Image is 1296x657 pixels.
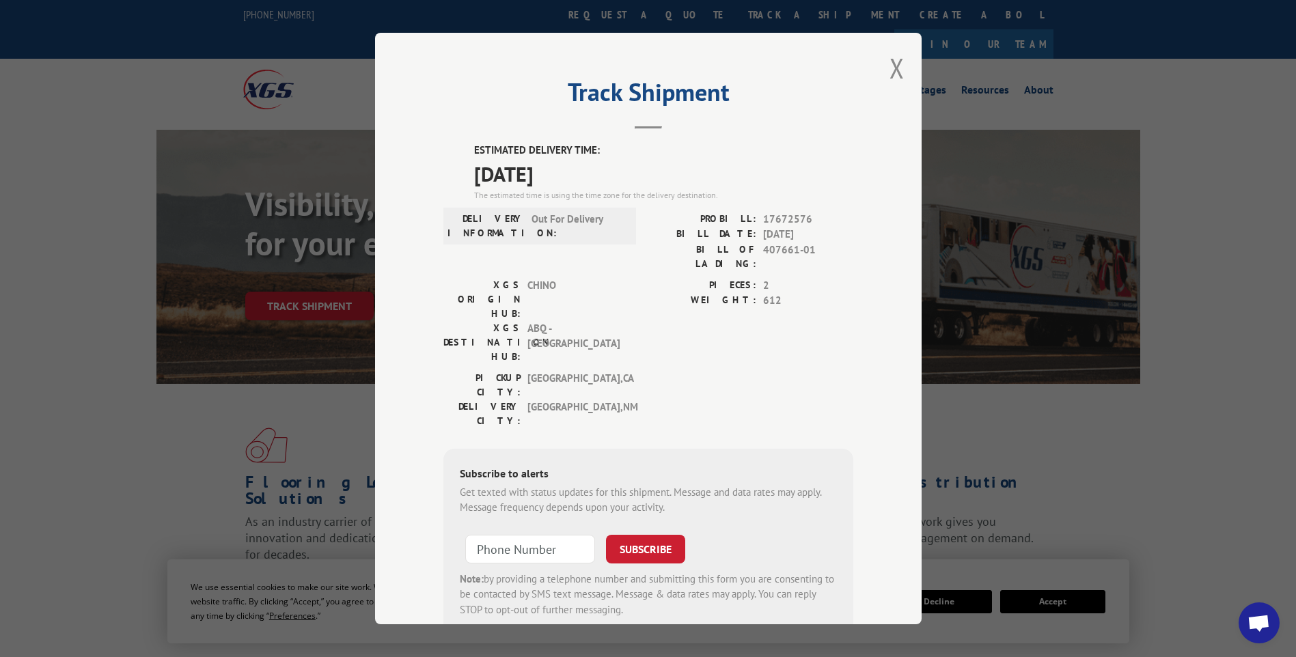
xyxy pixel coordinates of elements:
label: BILL DATE: [648,227,756,242]
span: 2 [763,278,853,294]
label: PICKUP CITY: [443,371,521,400]
span: [GEOGRAPHIC_DATA] , NM [527,400,620,428]
span: Out For Delivery [532,212,624,240]
button: Close modal [890,50,905,86]
span: [DATE] [474,158,853,189]
span: [GEOGRAPHIC_DATA] , CA [527,371,620,400]
label: WEIGHT: [648,293,756,309]
div: Get texted with status updates for this shipment. Message and data rates may apply. Message frequ... [460,485,837,516]
span: ABQ - [GEOGRAPHIC_DATA] [527,321,620,364]
label: DELIVERY INFORMATION: [447,212,525,240]
label: ESTIMATED DELIVERY TIME: [474,143,853,158]
label: PROBILL: [648,212,756,227]
label: DELIVERY CITY: [443,400,521,428]
label: XGS ORIGIN HUB: [443,278,521,321]
div: by providing a telephone number and submitting this form you are consenting to be contacted by SM... [460,572,837,618]
div: Subscribe to alerts [460,465,837,485]
span: 17672576 [763,212,853,227]
label: BILL OF LADING: [648,242,756,271]
h2: Track Shipment [443,83,853,109]
span: 612 [763,293,853,309]
span: CHINO [527,278,620,321]
label: PIECES: [648,278,756,294]
input: Phone Number [465,535,595,563]
div: The estimated time is using the time zone for the delivery destination. [474,189,853,201]
label: XGS DESTINATION HUB: [443,321,521,364]
button: SUBSCRIBE [606,535,685,563]
span: [DATE] [763,227,853,242]
span: 407661-01 [763,242,853,271]
strong: Note: [460,572,484,585]
div: Open chat [1239,602,1280,643]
